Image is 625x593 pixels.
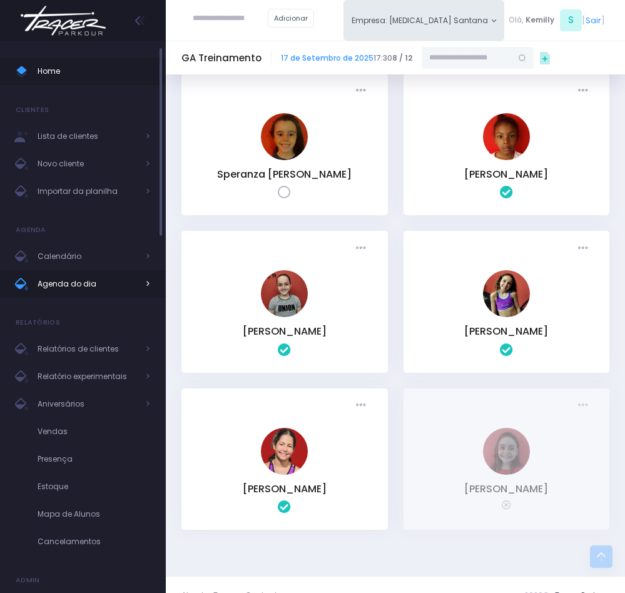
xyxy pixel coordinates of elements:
[392,53,412,63] strong: 8 / 12
[483,467,530,477] a: Lívia Denz Machado Borges
[509,14,524,26] span: Olá,
[181,53,262,64] h5: GA Treinamento
[38,423,150,440] span: Vendas
[38,534,150,550] span: Cancelamentos
[38,479,150,495] span: Estoque
[560,9,582,31] span: S
[38,128,138,144] span: Lista de clientes
[261,428,308,475] img: Manuela Moretz Andrade
[281,53,373,63] a: 17 de Setembro de 2025
[217,167,352,181] a: Speranza [PERSON_NAME]
[38,396,138,412] span: Aniversários
[38,183,138,200] span: Importar da planilha
[38,63,150,79] span: Home
[243,324,327,338] a: [PERSON_NAME]
[16,568,40,593] h4: Admin
[38,156,138,172] span: Novo cliente
[38,506,150,522] span: Mapa de Alunos
[504,8,609,33] div: [ ]
[268,9,314,28] a: Adicionar
[464,324,548,338] a: [PERSON_NAME]
[483,152,530,163] a: Laura Varjão
[38,451,150,467] span: Presença
[261,152,308,163] a: Speranza Montanari Ferreira
[464,482,548,496] a: [PERSON_NAME]
[281,53,412,64] span: 17:30
[38,368,138,385] span: Relatório experimentais
[483,113,530,160] img: Laura Varjão
[16,98,49,123] h4: Clientes
[261,309,308,320] a: Maite Magri Loureiro
[586,14,601,26] a: Sair
[16,218,46,243] h4: Agenda
[526,14,554,26] span: Kemilly
[483,309,530,320] a: Manuela Ary Madruga
[16,310,60,335] h4: Relatórios
[243,482,327,496] a: [PERSON_NAME]
[38,341,138,357] span: Relatórios de clientes
[261,467,308,477] a: Manuela Moretz Andrade
[38,248,138,265] span: Calendário
[483,428,530,475] img: Lívia Denz Machado Borges
[38,276,138,292] span: Agenda do dia
[261,113,308,160] img: Speranza Montanari Ferreira
[464,167,548,181] a: [PERSON_NAME]
[483,270,530,317] img: Manuela Ary Madruga
[261,270,308,317] img: Maite Magri Loureiro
